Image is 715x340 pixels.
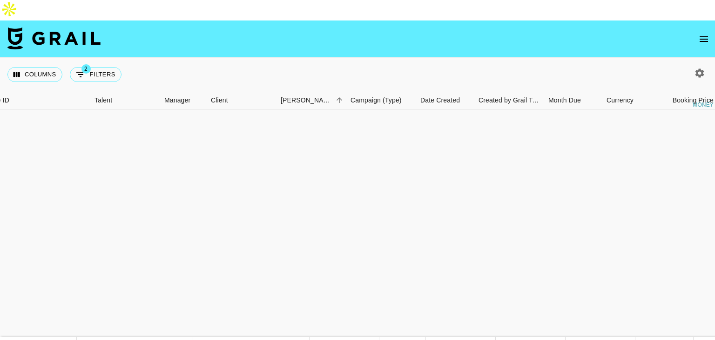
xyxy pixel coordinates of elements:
[602,91,648,109] div: Currency
[673,91,714,109] div: Booking Price
[479,91,542,109] div: Created by Grail Team
[346,91,416,109] div: Campaign (Type)
[544,91,602,109] div: Month Due
[333,94,346,107] button: Sort
[164,91,190,109] div: Manager
[7,67,62,82] button: Select columns
[206,91,276,109] div: Client
[693,102,714,108] div: money
[81,64,91,74] span: 2
[70,67,121,82] button: Show filters
[90,91,160,109] div: Talent
[94,91,112,109] div: Talent
[607,91,634,109] div: Currency
[695,30,713,48] button: open drawer
[211,91,228,109] div: Client
[420,91,460,109] div: Date Created
[276,91,346,109] div: Booker
[160,91,206,109] div: Manager
[351,91,402,109] div: Campaign (Type)
[7,27,101,49] img: Grail Talent
[416,91,474,109] div: Date Created
[474,91,544,109] div: Created by Grail Team
[548,91,581,109] div: Month Due
[281,91,333,109] div: [PERSON_NAME]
